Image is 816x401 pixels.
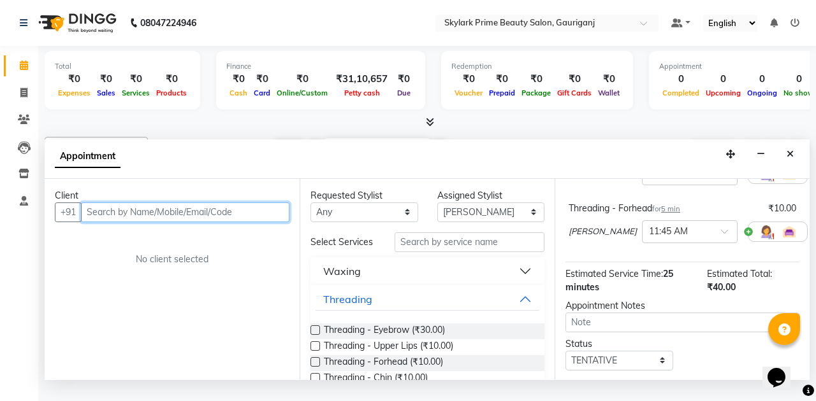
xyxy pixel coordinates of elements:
[55,72,94,87] div: ₹0
[565,268,673,293] span: 25 minutes
[768,202,796,215] div: ₹10.00
[324,339,453,355] span: Threading - Upper Lips (₹10.00)
[226,88,251,97] span: Cash
[395,232,544,252] input: Search by service name
[251,88,273,97] span: Card
[316,288,539,311] button: Threading
[707,281,736,293] span: ₹40.00
[55,61,190,72] div: Total
[55,202,82,222] button: +91
[273,72,331,87] div: ₹0
[554,88,595,97] span: Gift Cards
[565,268,663,279] span: Estimated Service Time:
[518,72,554,87] div: ₹0
[393,72,415,87] div: ₹0
[744,88,780,97] span: Ongoing
[703,72,744,87] div: 0
[762,350,803,388] iframe: chat widget
[55,88,94,97] span: Expenses
[341,88,383,97] span: Petty cash
[744,72,780,87] div: 0
[759,224,774,239] img: Hairdresser.png
[226,72,251,87] div: ₹0
[85,253,259,266] div: No client selected
[55,145,120,168] span: Appointment
[486,88,518,97] span: Prepaid
[310,189,418,202] div: Requested Stylist
[703,88,744,97] span: Upcoming
[595,72,623,87] div: ₹0
[323,264,361,279] div: Waxing
[251,72,273,87] div: ₹0
[301,236,385,249] div: Select Services
[518,88,554,97] span: Package
[437,189,545,202] div: Assigned Stylist
[81,202,289,222] input: Search by Name/Mobile/Email/Code
[226,61,415,72] div: Finance
[781,144,799,164] button: Close
[316,260,539,283] button: Waxing
[119,88,153,97] span: Services
[451,88,486,97] span: Voucher
[707,268,772,279] span: Estimated Total:
[33,5,120,41] img: logo
[554,72,595,87] div: ₹0
[652,204,680,213] small: for
[324,323,445,339] span: Threading - Eyebrow (₹30.00)
[153,72,190,87] div: ₹0
[140,5,196,41] b: 08047224946
[55,189,289,202] div: Client
[273,88,331,97] span: Online/Custom
[565,299,799,313] div: Appointment Notes
[153,88,190,97] span: Products
[661,204,680,213] span: 5 min
[595,88,623,97] span: Wallet
[565,337,673,351] div: Status
[451,72,486,87] div: ₹0
[324,371,428,387] span: Threading - Chin (₹10.00)
[394,88,414,97] span: Due
[782,224,797,239] img: Interior.png
[659,72,703,87] div: 0
[94,88,119,97] span: Sales
[659,88,703,97] span: Completed
[323,292,372,307] div: Threading
[119,72,153,87] div: ₹0
[324,355,443,371] span: Threading - Forhead (₹10.00)
[451,61,623,72] div: Redemption
[569,202,680,215] div: Threading - Forhead
[486,72,518,87] div: ₹0
[569,225,637,238] span: [PERSON_NAME]
[94,72,119,87] div: ₹0
[331,72,393,87] div: ₹31,10,657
